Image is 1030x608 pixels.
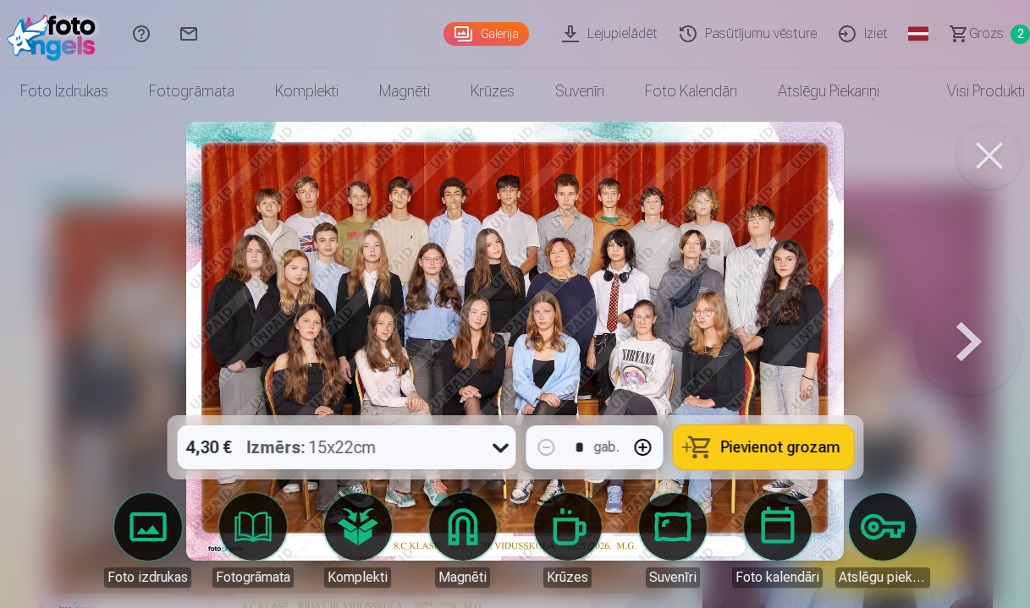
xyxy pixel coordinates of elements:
[443,22,529,46] a: Galerija
[1011,25,1030,44] span: 2
[177,425,240,469] div: 4,30 €
[835,493,930,588] a: Atslēgu piekariņi
[730,493,825,588] a: Foto kalendāri
[625,493,720,588] a: Suvenīri
[757,68,900,115] a: Atslēgu piekariņi
[646,567,700,588] div: Suvenīri
[535,68,625,115] a: Suvenīri
[416,493,510,588] a: Magnēti
[732,567,823,588] div: Foto kalendāri
[129,68,255,115] a: Fotogrāmata
[104,567,191,588] div: Foto izdrukas
[543,567,592,588] div: Krūzes
[720,440,840,455] span: Pievienot grozam
[593,437,619,457] div: gab.
[835,567,930,588] div: Atslēgu piekariņi
[450,68,535,115] a: Krūzes
[359,68,450,115] a: Magnēti
[7,7,104,61] img: /fa1
[521,493,615,588] a: Krūzes
[212,567,294,588] div: Fotogrāmata
[969,24,1004,44] span: Grozs
[246,425,376,469] div: 15x22cm
[311,493,405,588] a: Komplekti
[101,493,196,588] a: Foto izdrukas
[246,435,305,459] strong: Izmērs :
[206,493,300,588] a: Fotogrāmata
[673,425,853,469] button: Pievienot grozam
[324,567,391,588] div: Komplekti
[435,567,490,588] div: Magnēti
[625,68,757,115] a: Foto kalendāri
[255,68,359,115] a: Komplekti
